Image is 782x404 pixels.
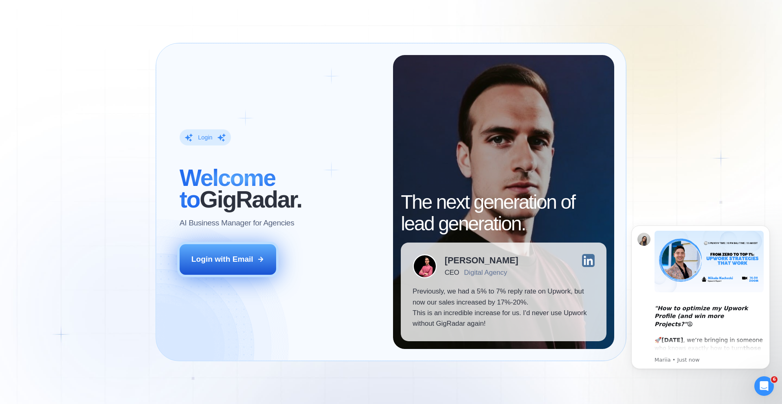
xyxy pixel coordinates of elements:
[445,256,518,265] div: [PERSON_NAME]
[191,254,253,265] div: Login with Email
[180,218,294,228] p: AI Business Manager for Agencies
[464,269,507,276] div: Digital Agency
[754,376,774,396] iframe: Intercom live chat
[445,269,459,276] div: CEO
[180,167,381,210] h2: ‍ GigRadar.
[180,165,275,212] span: Welcome to
[771,376,778,383] span: 6
[180,244,277,274] button: Login with Email
[413,286,595,329] p: Previously, we had a 5% to 7% reply rate on Upwork, but now our sales increased by 17%-20%. This ...
[619,213,782,382] iframe: Intercom notifications message
[198,134,212,141] div: Login
[401,192,606,235] h2: The next generation of lead generation.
